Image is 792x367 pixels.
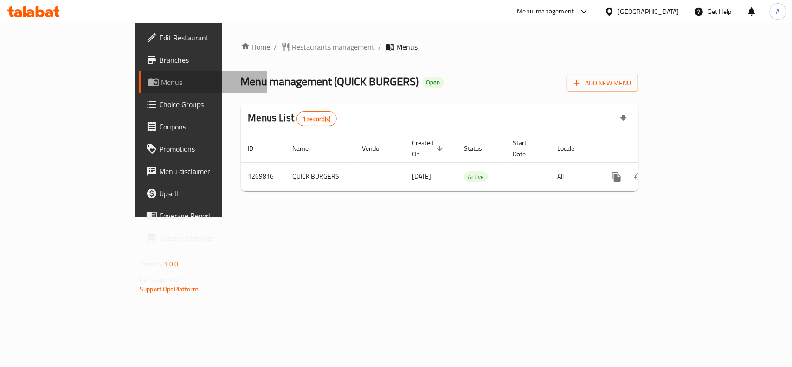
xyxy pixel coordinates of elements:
a: Upsell [139,182,267,205]
td: All [550,162,598,191]
span: Branches [159,54,260,65]
a: Choice Groups [139,93,267,116]
span: Start Date [513,137,539,160]
a: Menus [139,71,267,93]
button: Change Status [628,166,650,188]
a: Promotions [139,138,267,160]
span: Coupons [159,121,260,132]
span: Restaurants management [292,41,375,52]
a: Branches [139,49,267,71]
li: / [379,41,382,52]
li: / [274,41,277,52]
span: Grocery Checklist [159,232,260,244]
h2: Menus List [248,111,337,126]
span: [DATE] [412,170,431,182]
span: Created On [412,137,446,160]
span: 1 record(s) [297,115,336,123]
span: Add New Menu [574,77,631,89]
span: Menu disclaimer [159,166,260,177]
span: Vendor [362,143,394,154]
nav: breadcrumb [241,41,638,52]
span: Open [423,78,444,86]
span: ID [248,143,266,154]
span: Get support on: [140,274,182,286]
td: - [506,162,550,191]
th: Actions [598,135,702,163]
span: Promotions [159,143,260,155]
span: Upsell [159,188,260,199]
a: Restaurants management [281,41,375,52]
div: [GEOGRAPHIC_DATA] [618,6,679,17]
span: Edit Restaurant [159,32,260,43]
span: Locale [558,143,587,154]
a: Menu disclaimer [139,160,267,182]
a: Edit Restaurant [139,26,267,49]
button: more [605,166,628,188]
span: Menu management ( QUICK BURGERS ) [241,71,419,92]
span: Status [464,143,495,154]
span: Active [464,172,488,182]
span: Choice Groups [159,99,260,110]
button: Add New Menu [567,75,638,92]
span: Menus [161,77,260,88]
td: QUICK BURGERS [285,162,355,191]
a: Support.OpsPlatform [140,283,199,295]
span: Name [293,143,321,154]
span: Coverage Report [159,210,260,221]
span: A [776,6,780,17]
a: Coupons [139,116,267,138]
span: Version: [140,258,162,270]
div: Menu-management [517,6,574,17]
table: enhanced table [241,135,702,191]
span: 1.0.0 [164,258,178,270]
a: Coverage Report [139,205,267,227]
a: Grocery Checklist [139,227,267,249]
span: Menus [397,41,418,52]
